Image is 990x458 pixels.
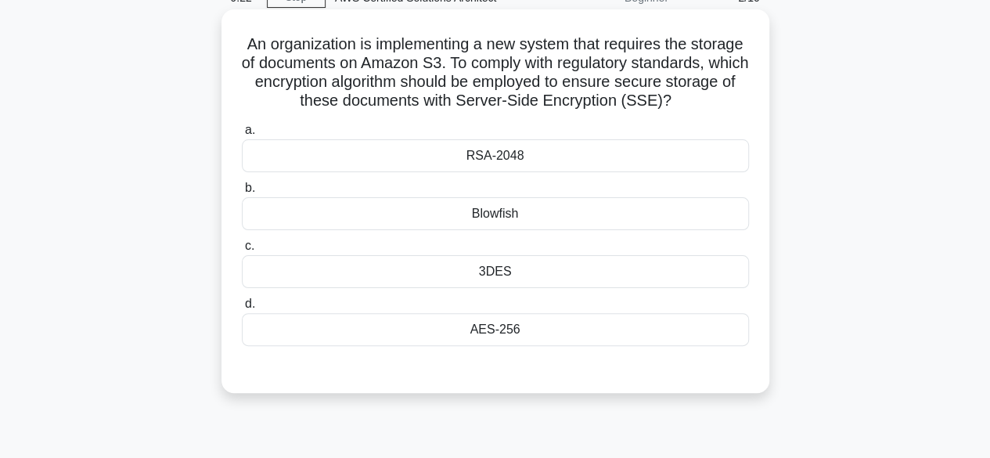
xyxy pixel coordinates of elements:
div: RSA-2048 [242,139,749,172]
span: b. [245,181,255,194]
div: 3DES [242,255,749,288]
h5: An organization is implementing a new system that requires the storage of documents on Amazon S3.... [240,34,751,111]
div: Blowfish [242,197,749,230]
span: c. [245,239,254,252]
span: d. [245,297,255,310]
span: a. [245,123,255,136]
div: AES-256 [242,313,749,346]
